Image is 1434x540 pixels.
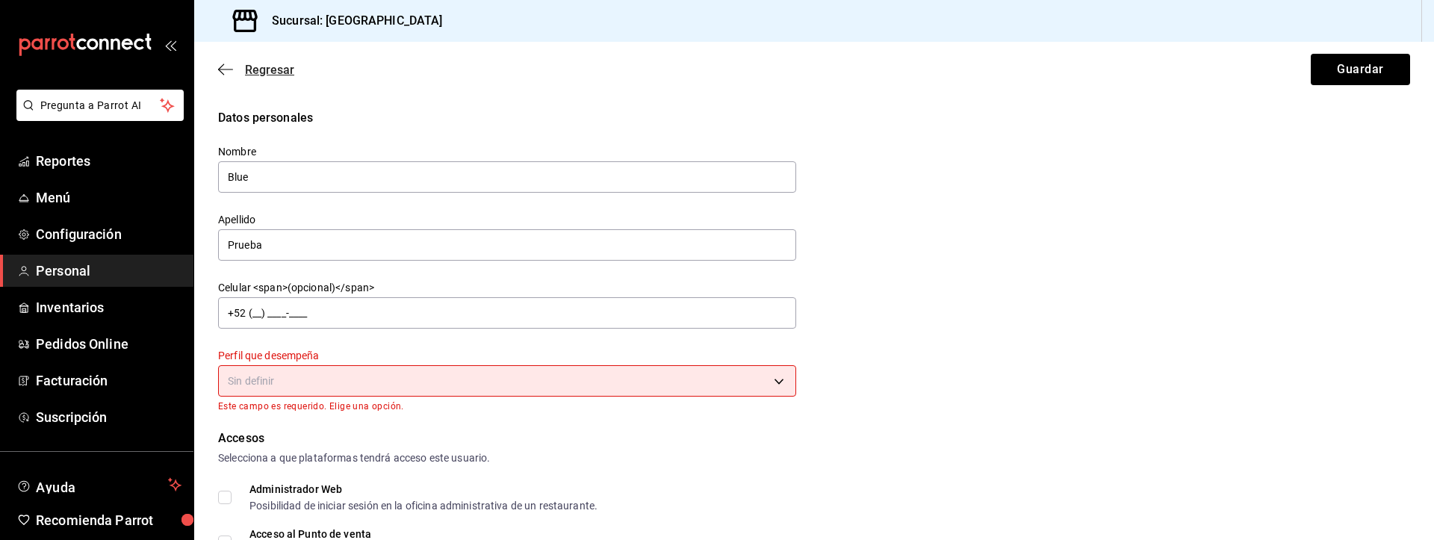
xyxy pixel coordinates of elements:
label: Celular <span>(opcional)</span> [218,282,796,293]
span: Pedidos Online [36,334,181,354]
span: Ayuda [36,476,162,494]
label: Perfil que desempeña [218,350,796,361]
span: Regresar [245,63,294,77]
span: Personal [36,261,181,281]
div: Datos personales [218,109,1410,127]
label: Apellido [218,214,796,225]
span: Facturación [36,370,181,391]
div: Administrador Web [249,484,597,494]
button: open_drawer_menu [164,39,176,51]
button: Pregunta a Parrot AI [16,90,184,121]
div: Accesos [218,429,1410,447]
span: Menú [36,187,181,208]
span: Configuración [36,224,181,244]
div: Selecciona a que plataformas tendrá acceso este usuario. [218,450,1410,466]
button: Guardar [1311,54,1410,85]
label: Nombre [218,146,796,157]
div: Acceso al Punto de venta [249,529,493,539]
div: Sin definir [218,365,796,397]
button: Regresar [218,63,294,77]
span: Suscripción [36,407,181,427]
div: Posibilidad de iniciar sesión en la oficina administrativa de un restaurante. [249,500,597,511]
p: Este campo es requerido. Elige una opción. [218,401,796,412]
span: Inventarios [36,297,181,317]
span: Reportes [36,151,181,171]
span: Recomienda Parrot [36,510,181,530]
a: Pregunta a Parrot AI [10,108,184,124]
span: Pregunta a Parrot AI [40,98,161,114]
h3: Sucursal: [GEOGRAPHIC_DATA] [260,12,443,30]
